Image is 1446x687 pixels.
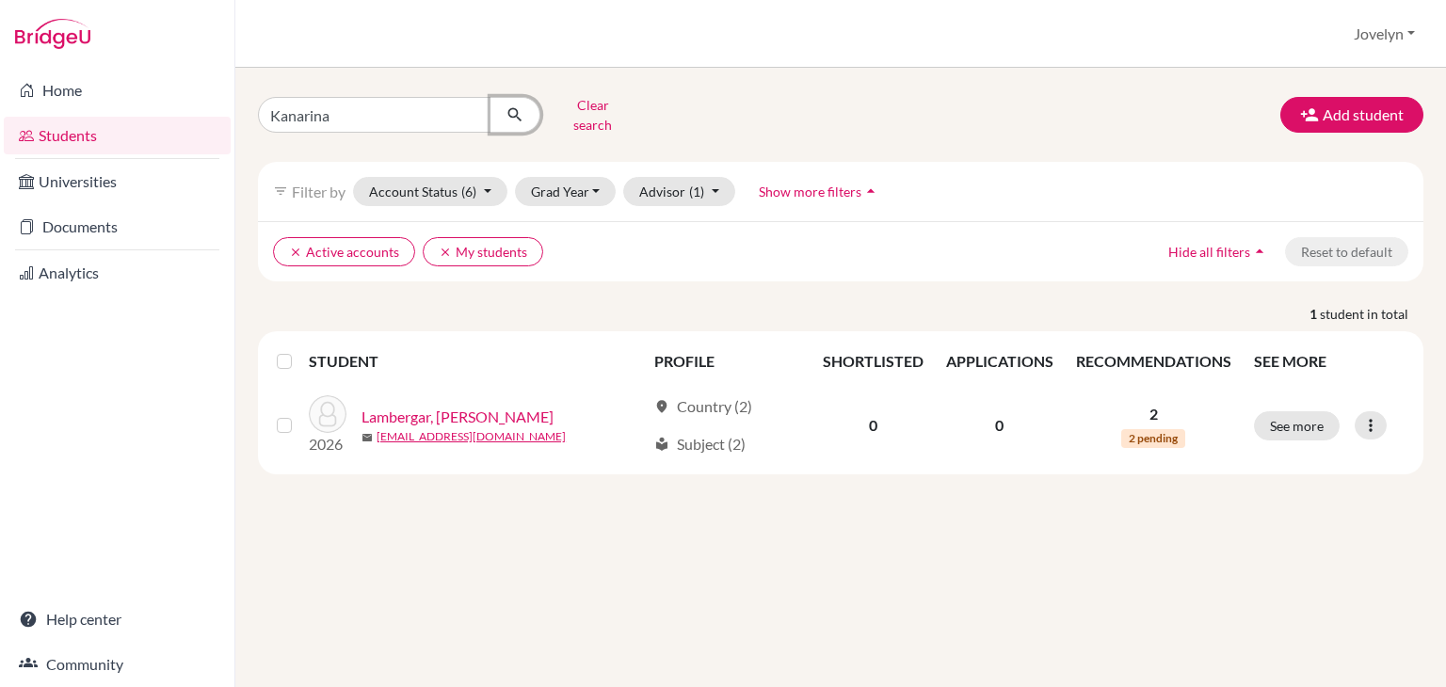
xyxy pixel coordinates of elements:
a: Universities [4,163,231,200]
a: Help center [4,600,231,638]
td: 0 [811,384,935,467]
a: Documents [4,208,231,246]
button: Reset to default [1285,237,1408,266]
span: (6) [461,184,476,200]
a: Lambergar, [PERSON_NAME] [361,406,554,428]
span: Filter by [292,183,345,200]
td: 0 [935,384,1065,467]
i: arrow_drop_up [861,182,880,200]
button: Account Status(6) [353,177,507,206]
th: RECOMMENDATIONS [1065,339,1243,384]
span: student in total [1320,304,1423,324]
i: arrow_drop_up [1250,242,1269,261]
button: See more [1254,411,1340,440]
p: 2 [1076,403,1231,425]
a: [EMAIL_ADDRESS][DOMAIN_NAME] [377,428,566,445]
th: STUDENT [309,339,643,384]
div: Subject (2) [654,433,746,455]
img: Bridge-U [15,19,90,49]
button: Grad Year [515,177,617,206]
i: clear [439,246,452,259]
i: clear [289,246,302,259]
a: Community [4,646,231,683]
span: Show more filters [759,184,861,200]
div: Country (2) [654,395,752,418]
button: Hide all filtersarrow_drop_up [1152,237,1285,266]
span: (1) [689,184,704,200]
a: Students [4,117,231,154]
button: Jovelyn [1345,16,1423,52]
p: 2026 [309,433,346,455]
th: PROFILE [643,339,811,384]
strong: 1 [1309,304,1320,324]
th: SEE MORE [1243,339,1416,384]
span: location_on [654,399,669,414]
img: Lambergar, Lara [309,395,346,433]
button: Show more filtersarrow_drop_up [743,177,896,206]
th: APPLICATIONS [935,339,1065,384]
span: Hide all filters [1168,244,1250,260]
i: filter_list [273,184,288,199]
a: Home [4,72,231,109]
input: Find student by name... [258,97,491,133]
span: local_library [654,437,669,452]
span: 2 pending [1121,429,1185,448]
th: SHORTLISTED [811,339,935,384]
button: Clear search [540,90,645,139]
button: Advisor(1) [623,177,735,206]
a: Analytics [4,254,231,292]
button: clearMy students [423,237,543,266]
span: mail [361,432,373,443]
button: clearActive accounts [273,237,415,266]
button: Add student [1280,97,1423,133]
